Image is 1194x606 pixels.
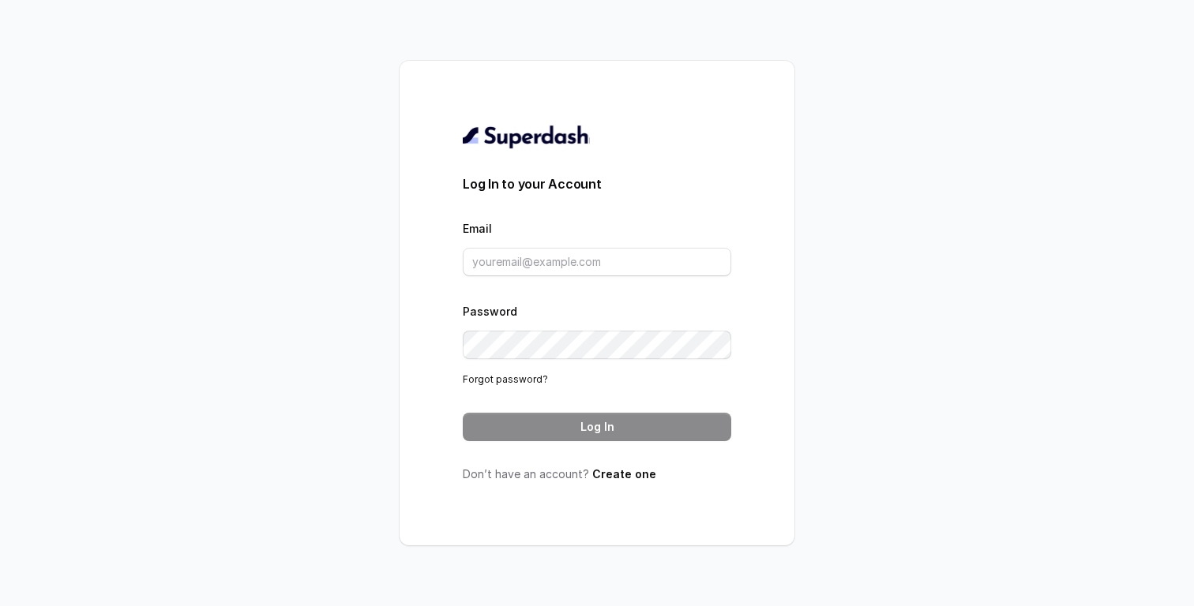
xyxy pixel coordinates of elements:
img: light.svg [463,124,590,149]
label: Password [463,305,517,318]
button: Log In [463,413,731,441]
a: Create one [592,467,656,481]
input: youremail@example.com [463,248,731,276]
p: Don’t have an account? [463,466,731,482]
a: Forgot password? [463,373,548,385]
label: Email [463,222,492,235]
h3: Log In to your Account [463,174,731,193]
